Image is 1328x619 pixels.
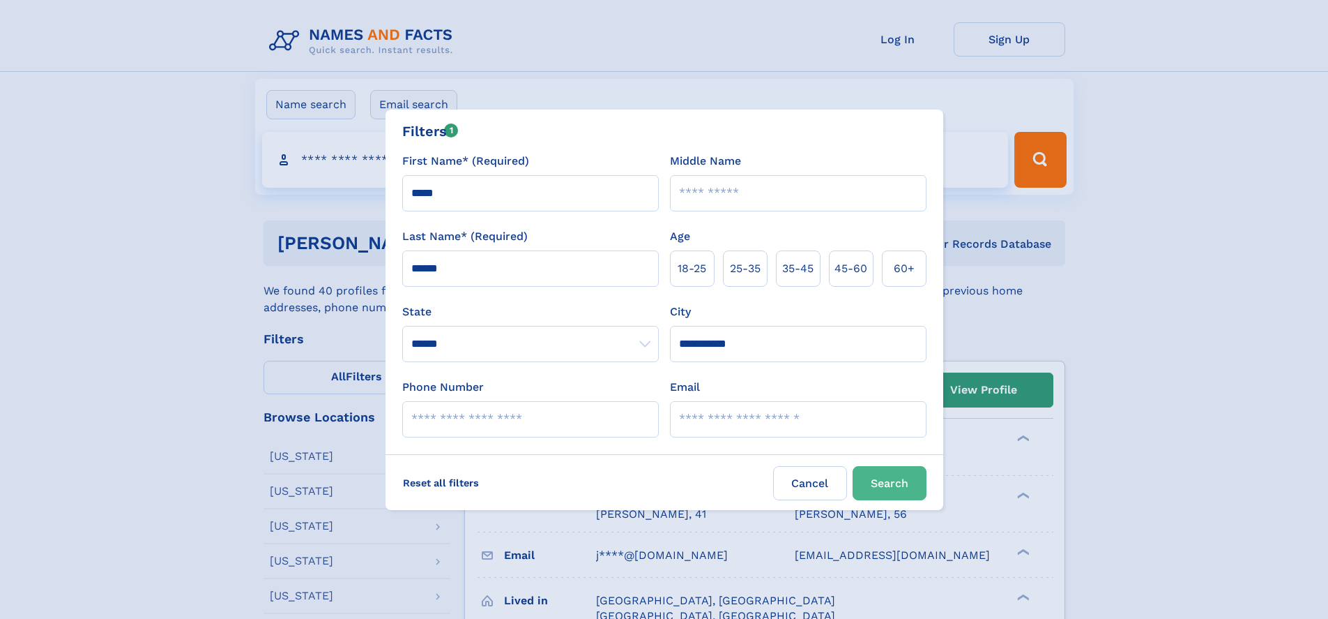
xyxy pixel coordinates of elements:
[853,466,926,500] button: Search
[773,466,847,500] label: Cancel
[394,466,488,500] label: Reset all filters
[678,260,706,277] span: 18‑25
[834,260,867,277] span: 45‑60
[894,260,915,277] span: 60+
[402,153,529,170] label: First Name* (Required)
[670,228,690,245] label: Age
[782,260,814,277] span: 35‑45
[670,379,700,396] label: Email
[670,153,741,170] label: Middle Name
[730,260,761,277] span: 25‑35
[402,228,528,245] label: Last Name* (Required)
[402,121,459,142] div: Filters
[670,304,691,320] label: City
[402,304,659,320] label: State
[402,379,484,396] label: Phone Number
